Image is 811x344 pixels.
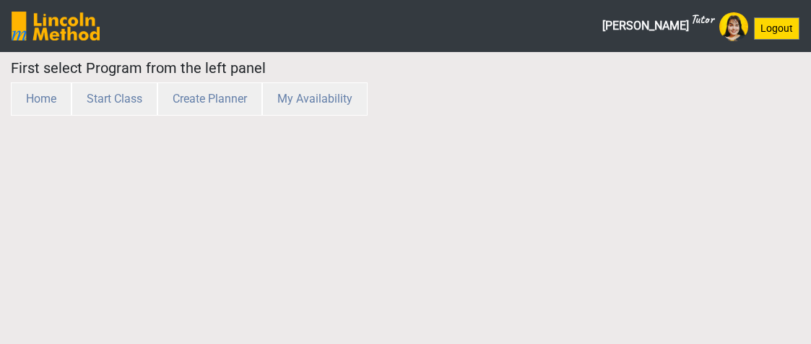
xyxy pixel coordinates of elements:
h5: First select Program from the left panel [11,59,597,77]
span: [PERSON_NAME] [602,12,714,40]
button: My Availability [262,82,368,116]
img: SGY6awQAAAABJRU5ErkJggg== [12,12,100,40]
a: Start Class [71,92,157,106]
button: Start Class [71,82,157,116]
button: Logout [754,17,799,40]
a: Create Planner [157,92,262,106]
sup: Tutor [690,11,714,27]
a: My Availability [262,92,368,106]
a: Home [11,92,71,106]
img: Avatar [719,12,748,41]
button: Home [11,82,71,116]
button: Create Planner [157,82,262,116]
